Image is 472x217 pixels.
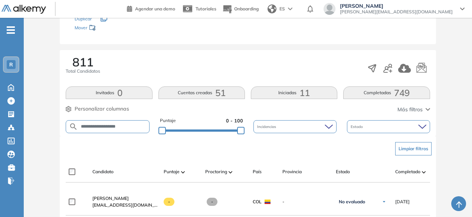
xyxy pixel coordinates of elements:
[253,198,262,205] span: COL
[66,105,129,113] button: Personalizar columnas
[72,56,94,68] span: 811
[160,117,176,124] span: Puntaje
[181,171,185,173] img: [missing "en.ARROW_ALT" translation]
[282,168,302,175] span: Provincia
[282,198,330,205] span: -
[257,124,278,129] span: Incidencias
[92,195,158,202] a: [PERSON_NAME]
[253,120,337,133] div: Incidencias
[351,124,364,129] span: Estado
[251,86,337,99] button: Iniciadas11
[75,22,149,35] div: Mover
[92,202,158,208] span: [EMAIL_ADDRESS][DOMAIN_NAME]
[422,171,426,173] img: [missing "en.ARROW_ALT" translation]
[196,6,216,11] span: Tutoriales
[92,168,114,175] span: Candidato
[69,122,78,131] img: SEARCH_ALT
[1,5,46,14] img: Logo
[343,86,430,99] button: Completadas749
[158,86,245,99] button: Cuentas creadas51
[268,4,276,13] img: world
[66,68,100,75] span: Total Candidatos
[205,168,227,175] span: Proctoring
[395,168,420,175] span: Completado
[207,198,217,206] span: -
[164,198,174,206] span: -
[382,200,386,204] img: Ícono de flecha
[288,7,292,10] img: arrow
[135,6,175,11] span: Agendar una demo
[229,171,232,173] img: [missing "en.ARROW_ALT" translation]
[397,106,423,114] span: Más filtros
[253,168,262,175] span: País
[347,120,430,133] div: Estado
[66,86,152,99] button: Invitados0
[340,3,453,9] span: [PERSON_NAME]
[127,4,175,13] a: Agendar una demo
[265,200,271,204] img: COL
[234,6,259,11] span: Onboarding
[92,195,129,201] span: [PERSON_NAME]
[222,1,259,17] button: Onboarding
[226,117,243,124] span: 0 - 100
[75,16,92,22] span: Duplicar
[395,142,432,155] button: Limpiar filtros
[9,62,13,68] span: R
[397,106,430,114] button: Más filtros
[75,105,129,113] span: Personalizar columnas
[336,168,350,175] span: Estado
[279,6,285,12] span: ES
[340,9,453,15] span: [PERSON_NAME][EMAIL_ADDRESS][DOMAIN_NAME]
[164,168,180,175] span: Puntaje
[7,29,15,31] i: -
[339,199,365,205] span: No evaluado
[395,198,410,205] span: [DATE]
